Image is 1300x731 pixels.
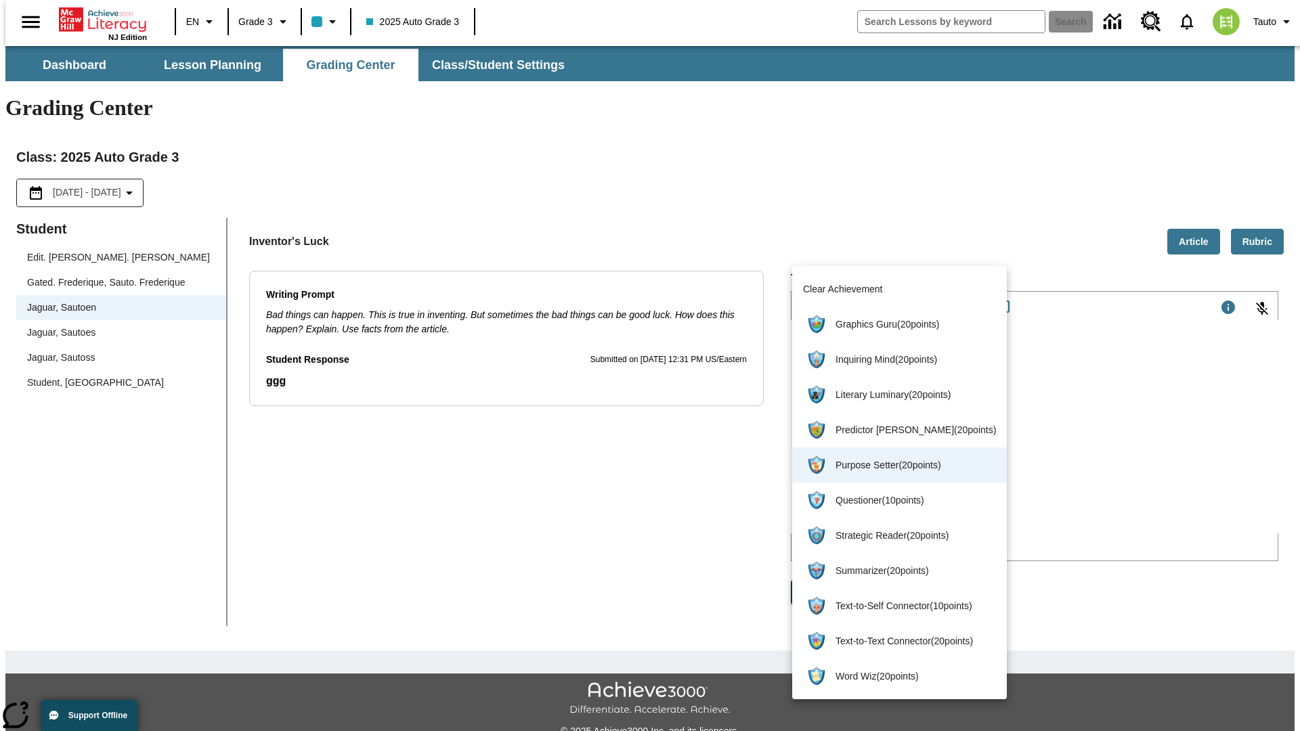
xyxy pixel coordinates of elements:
img: summarizer.gif [808,562,825,579]
img: text2selfconnector.gif [808,597,825,615]
span: Literary Luminary ( 20 points ) [836,388,996,402]
span: Graphics Guru ( 20 points ) [836,317,996,332]
img: purposesetter.gif [808,456,825,474]
span: Questioner ( 10 points ) [836,493,996,508]
img: literaryluminary.gif [808,386,825,403]
span: Strategic Reader ( 20 points ) [836,529,996,543]
img: predictorvictor.gif [808,421,825,439]
img: inquiringmind.gif [808,351,825,368]
span: Inquiring Mind ( 20 points ) [836,353,996,367]
img: wordwiz.gif [808,667,825,685]
img: strategicreader.gif [808,527,825,544]
body: Type your response here. [5,11,198,23]
img: text2textconnector.gif [808,632,825,650]
img: graphicsguru.gif [808,315,825,333]
span: Predictor [PERSON_NAME] ( 20 points ) [836,423,996,437]
span: Clear Achievement [803,282,996,296]
span: Text-to-Self Connector ( 10 points ) [836,599,996,613]
span: Text-to-Text Connector ( 20 points ) [836,634,996,648]
ul: Purpose Setter [792,266,1007,699]
span: Word Wiz ( 20 points ) [836,669,996,684]
span: Purpose Setter ( 20 points ) [836,458,996,472]
span: Summarizer ( 20 points ) [836,564,996,578]
img: questioner.gif [808,491,825,509]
